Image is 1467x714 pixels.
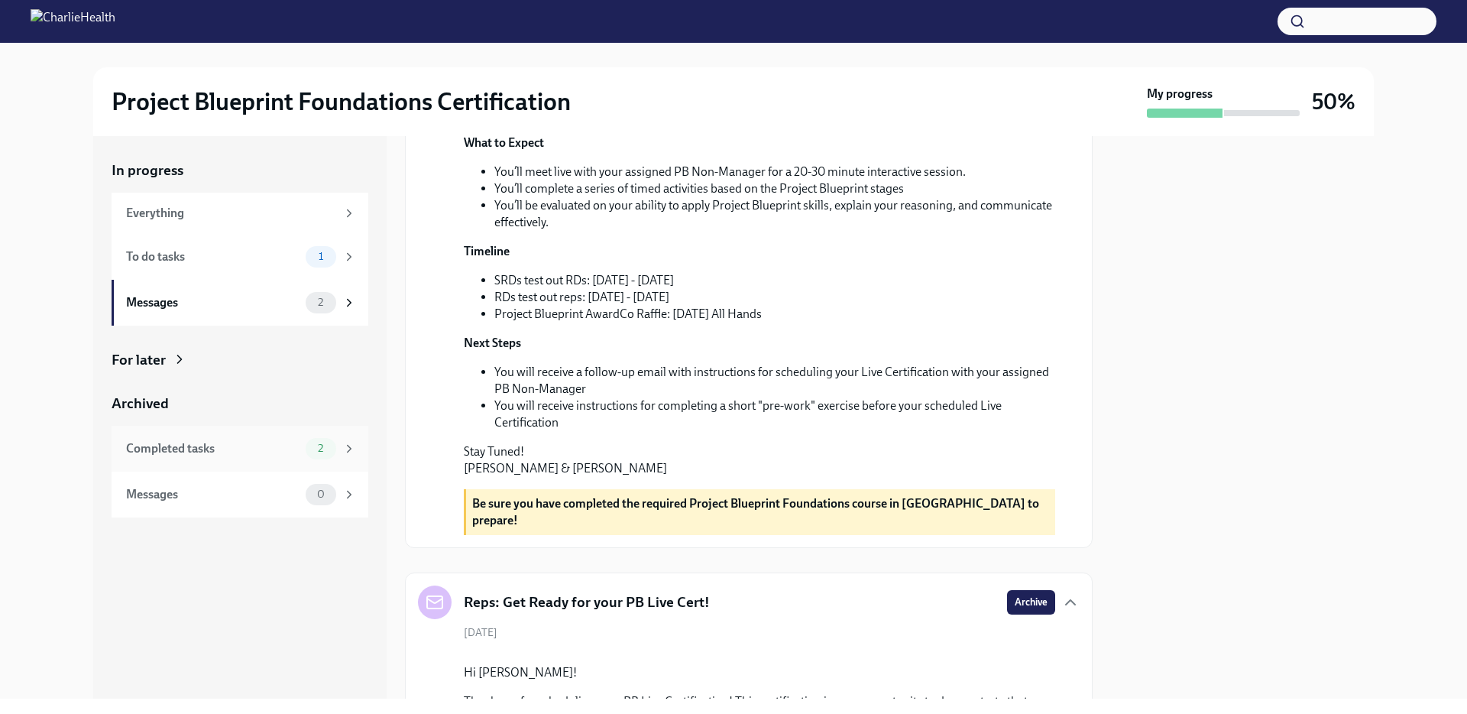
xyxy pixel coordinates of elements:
li: SRDs test out RDs: [DATE] - [DATE] [494,272,1055,289]
span: [DATE] [464,625,497,640]
a: Completed tasks2 [112,426,368,472]
button: Archive [1007,590,1055,615]
p: Stay Tuned! [PERSON_NAME] & [PERSON_NAME] [464,443,1055,477]
li: You’ll meet live with your assigned PB Non-Manager for a 20-30 minute interactive session. [494,164,1055,180]
div: Completed tasks [126,440,300,457]
span: 2 [309,297,332,308]
strong: Be sure you have completed the required Project Blueprint Foundations course in [GEOGRAPHIC_DATA]... [472,496,1039,527]
div: Messages [126,486,300,503]
li: You’ll be evaluated on your ability to apply Project Blueprint skills, explain your reasoning, an... [494,197,1055,231]
a: Messages0 [112,472,368,518]
h2: Project Blueprint Foundations Certification [112,86,571,117]
li: RDs test out reps: [DATE] - [DATE] [494,289,1055,306]
li: Project Blueprint AwardCo Raffle: [DATE] All Hands [494,306,1055,323]
li: You will receive a follow-up email with instructions for scheduling your Live Certification with ... [494,364,1055,398]
a: In progress [112,161,368,180]
a: Messages2 [112,280,368,326]
a: Archived [112,394,368,414]
span: 0 [308,488,334,500]
div: Messages [126,294,300,311]
img: CharlieHealth [31,9,115,34]
div: For later [112,350,166,370]
a: For later [112,350,368,370]
div: To do tasks [126,248,300,265]
a: To do tasks1 [112,234,368,280]
strong: What to Expect [464,135,544,150]
span: 2 [309,443,332,454]
a: Everything [112,193,368,234]
h3: 50% [1312,88,1355,115]
div: Everything [126,205,336,222]
strong: Next Steps [464,336,521,350]
li: You will receive instructions for completing a short "pre-work" exercise before your scheduled Li... [494,398,1055,431]
li: You’ll complete a series of timed activities based on the Project Blueprint stages [494,180,1055,197]
p: Hi [PERSON_NAME]! [464,664,1055,681]
span: 1 [309,251,332,262]
h5: Reps: Get Ready for your PB Live Cert! [464,592,710,612]
strong: My progress [1147,86,1213,102]
strong: Timeline [464,244,510,258]
span: Archive [1015,595,1048,610]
